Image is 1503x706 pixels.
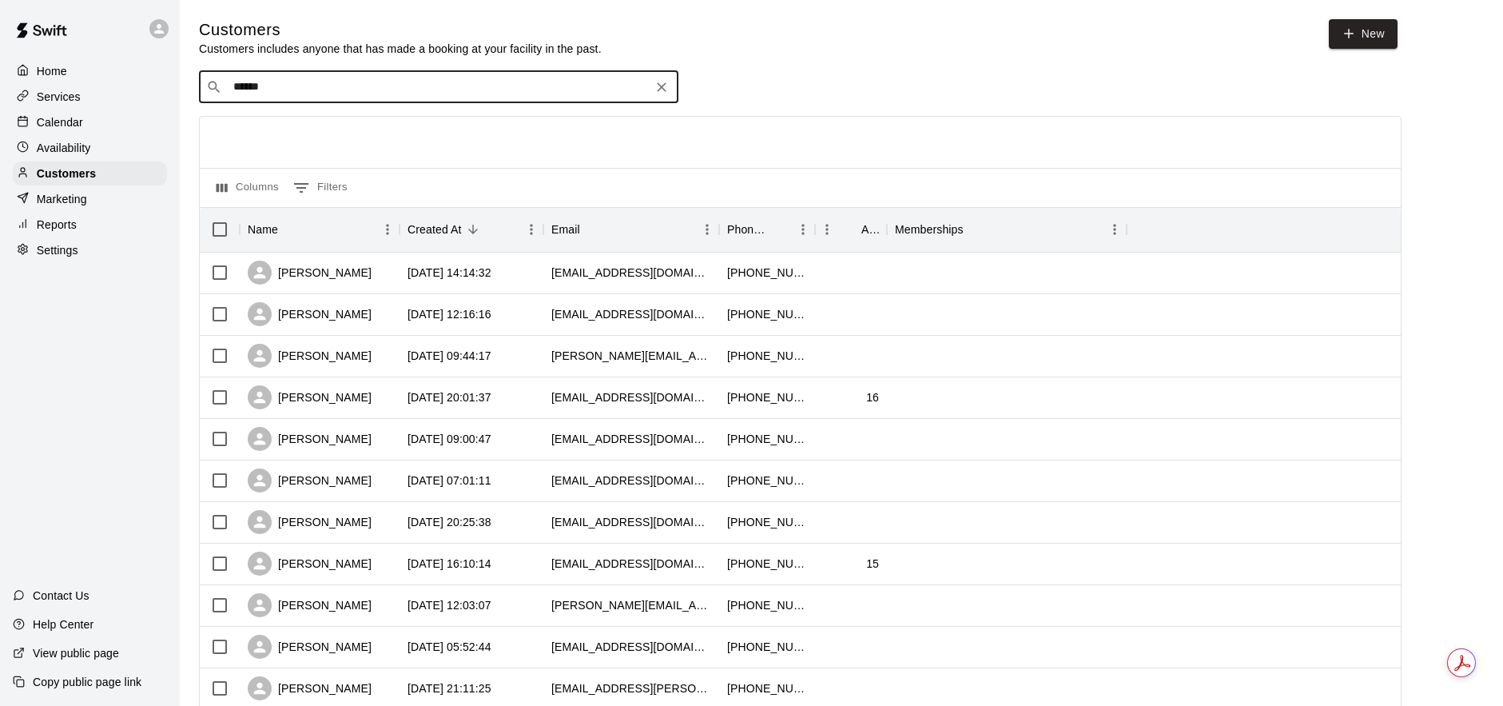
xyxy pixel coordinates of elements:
[462,218,484,241] button: Sort
[815,217,839,241] button: Menu
[551,207,580,252] div: Email
[727,556,807,572] div: +19522399832
[887,207,1127,252] div: Memberships
[727,680,807,696] div: +16125189523
[866,389,879,405] div: 16
[37,166,96,181] p: Customers
[580,218,602,241] button: Sort
[199,41,602,57] p: Customers includes anyone that has made a booking at your facility in the past.
[408,639,491,655] div: 2025-08-02 05:52:44
[791,217,815,241] button: Menu
[37,242,78,258] p: Settings
[37,63,67,79] p: Home
[408,389,491,405] div: 2025-08-05 20:01:37
[727,597,807,613] div: +15073278390
[13,110,167,134] a: Calendar
[33,645,119,661] p: View public page
[964,218,986,241] button: Sort
[1103,217,1127,241] button: Menu
[551,639,711,655] div: ostromangela@gmail.com
[13,136,167,160] a: Availability
[240,207,400,252] div: Name
[37,191,87,207] p: Marketing
[408,514,491,530] div: 2025-08-03 20:25:38
[13,59,167,83] a: Home
[376,217,400,241] button: Menu
[37,89,81,105] p: Services
[248,469,372,493] div: [PERSON_NAME]
[278,218,300,241] button: Sort
[13,213,167,237] a: Reports
[248,510,372,534] div: [PERSON_NAME]
[248,385,372,409] div: [PERSON_NAME]
[866,556,879,572] div: 15
[33,588,89,604] p: Contact Us
[519,217,543,241] button: Menu
[727,431,807,447] div: +17632329501
[408,348,491,364] div: 2025-08-07 09:44:17
[13,162,167,185] a: Customers
[815,207,887,252] div: Age
[551,389,711,405] div: jb1200498@gmail.com
[248,344,372,368] div: [PERSON_NAME]
[695,217,719,241] button: Menu
[408,473,491,489] div: 2025-08-04 07:01:11
[248,593,372,617] div: [PERSON_NAME]
[551,473,711,489] div: katiesmiles_2000@yahoo.com
[13,238,167,262] a: Settings
[551,348,711,364] div: michelle.torguson1@gmail.com
[408,265,491,281] div: 2025-08-09 14:14:32
[248,302,372,326] div: [PERSON_NAME]
[213,175,283,201] button: Select columns
[408,431,491,447] div: 2025-08-05 09:00:47
[13,187,167,211] a: Marketing
[551,265,711,281] div: jennysharplynn@yahoo.com
[408,597,491,613] div: 2025-08-02 12:03:07
[650,76,673,98] button: Clear
[408,556,491,572] div: 2025-08-03 16:10:14
[1329,19,1398,49] a: New
[248,676,372,700] div: [PERSON_NAME]
[727,473,807,489] div: +16513243235
[289,175,352,201] button: Show filters
[408,680,491,696] div: 2025-07-31 21:11:25
[248,207,278,252] div: Name
[199,19,602,41] h5: Customers
[37,140,91,156] p: Availability
[839,218,861,241] button: Sort
[727,514,807,530] div: +16129634701
[551,680,711,696] div: pat.stadler@gmail.com
[199,71,678,103] div: Search customers by name or email
[248,635,372,659] div: [PERSON_NAME]
[543,207,719,252] div: Email
[33,674,141,690] p: Copy public page link
[727,207,769,252] div: Phone Number
[37,114,83,130] p: Calendar
[551,597,711,613] div: jessica.fralish@gmail.com
[719,207,815,252] div: Phone Number
[248,261,372,285] div: [PERSON_NAME]
[727,265,807,281] div: +16123098459
[248,427,372,451] div: [PERSON_NAME]
[551,556,711,572] div: mswanson1981@aol.com
[13,85,167,109] a: Services
[727,639,807,655] div: +17013882277
[551,514,711,530] div: bbadois@gmail.com
[727,389,807,405] div: +19528182724
[769,218,791,241] button: Sort
[551,306,711,322] div: chelsealegallaw@gmail.com
[727,348,807,364] div: +16124377118
[895,207,964,252] div: Memberships
[408,306,491,322] div: 2025-08-08 12:16:16
[408,207,462,252] div: Created At
[248,552,372,576] div: [PERSON_NAME]
[727,306,807,322] div: +12027170234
